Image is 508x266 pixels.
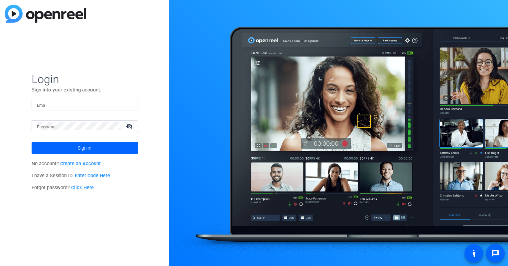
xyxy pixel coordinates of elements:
[32,185,94,191] span: Forgot password?
[470,249,478,257] mat-icon: accessibility
[32,173,110,179] span: I have a Session ID.
[32,86,138,93] p: Sign into your existing account.
[37,101,133,109] input: Enter Email Address
[71,185,94,191] a: Click Here
[491,249,499,257] mat-icon: message
[75,173,110,179] a: Enter Code Here
[32,142,138,154] button: Sign in
[60,161,101,167] a: Create an Account
[37,103,48,108] mat-label: Email
[5,5,86,23] img: blue-gradient.svg
[37,125,56,129] mat-label: Password
[78,140,91,156] span: Sign in
[32,161,101,167] span: No account?
[32,72,138,86] span: Login
[122,121,138,131] mat-icon: visibility_off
